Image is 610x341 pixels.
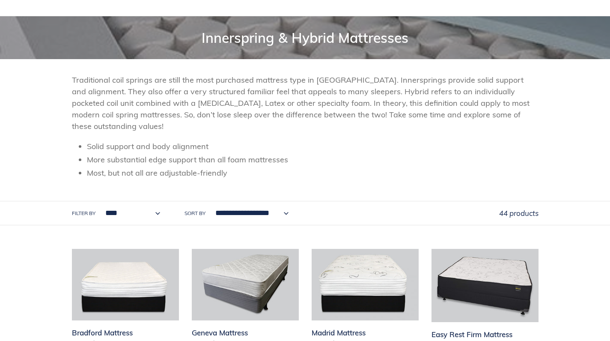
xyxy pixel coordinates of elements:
label: Sort by [184,209,205,217]
p: Traditional coil springs are still the most purchased mattress type in [GEOGRAPHIC_DATA]. Innersp... [72,74,539,132]
label: Filter by [72,209,95,217]
span: Innerspring & Hybrid Mattresses [202,29,408,46]
span: 44 products [499,209,539,218]
li: Solid support and body alignment [87,141,539,152]
li: More substantial edge support than all foam mattresses [87,154,539,165]
li: Most, but not all are adjustable-friendly [87,167,539,179]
